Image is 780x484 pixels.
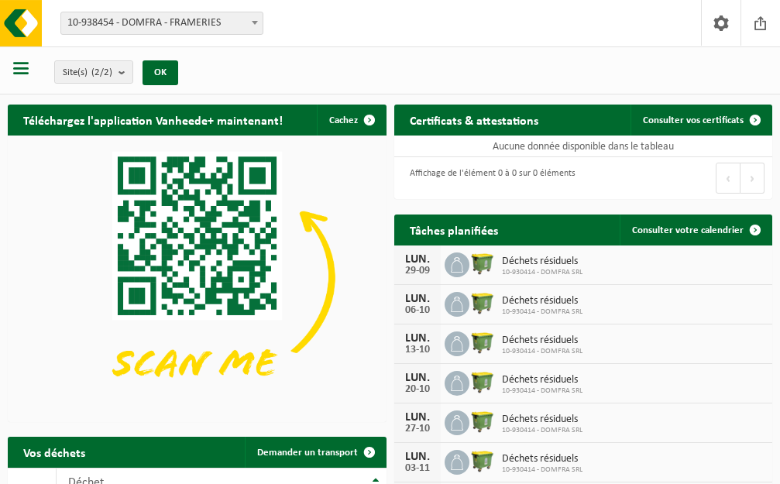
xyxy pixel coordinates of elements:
button: OK [143,60,178,85]
span: 10-930414 - DOMFRA SRL [502,307,582,317]
div: 03-11 [402,463,433,474]
span: 10-938454 - DOMFRA - FRAMERIES [61,12,263,34]
span: 10-930414 - DOMFRA SRL [502,465,582,475]
img: WB-1100-HPE-GN-51 [469,408,496,434]
div: LUN. [402,411,433,424]
span: Cachez [329,115,358,125]
button: Site(s)(2/2) [54,60,133,84]
div: 20-10 [402,384,433,395]
button: Next [740,163,765,194]
div: LUN. [402,372,433,384]
div: 27-10 [402,424,433,434]
span: 10-930414 - DOMFRA SRL [502,268,582,277]
div: LUN. [402,293,433,305]
div: LUN. [402,253,433,266]
count: (2/2) [91,67,112,77]
h2: Certificats & attestations [394,105,554,135]
span: Déchets résiduels [502,414,582,426]
div: LUN. [402,451,433,463]
button: Previous [716,163,740,194]
span: Consulter vos certificats [643,115,744,125]
button: Cachez [317,105,385,136]
span: Déchets résiduels [502,256,582,268]
h2: Tâches planifiées [394,215,514,245]
a: Consulter vos certificats [631,105,771,136]
img: WB-1100-HPE-GN-51 [469,290,496,316]
span: Déchets résiduels [502,374,582,386]
span: 10-930414 - DOMFRA SRL [502,386,582,396]
span: Déchets résiduels [502,453,582,465]
div: 06-10 [402,305,433,316]
td: Aucune donnée disponible dans le tableau [394,136,773,157]
h2: Téléchargez l'application Vanheede+ maintenant! [8,105,298,135]
img: WB-1100-HPE-GN-51 [469,369,496,395]
span: 10-930414 - DOMFRA SRL [502,426,582,435]
img: WB-1100-HPE-GN-51 [469,448,496,474]
a: Consulter votre calendrier [620,215,771,245]
div: 13-10 [402,345,433,355]
div: LUN. [402,332,433,345]
span: 10-938454 - DOMFRA - FRAMERIES [60,12,263,35]
img: WB-1100-HPE-GN-51 [469,329,496,355]
span: Site(s) [63,61,112,84]
span: 10-930414 - DOMFRA SRL [502,347,582,356]
h2: Vos déchets [8,437,101,467]
img: Download de VHEPlus App [8,136,387,419]
span: Déchets résiduels [502,295,582,307]
span: Consulter votre calendrier [632,225,744,235]
span: Demander un transport [257,448,358,458]
div: 29-09 [402,266,433,276]
span: Déchets résiduels [502,335,582,347]
img: WB-1100-HPE-GN-51 [469,250,496,276]
div: Affichage de l'élément 0 à 0 sur 0 éléments [402,161,576,195]
a: Demander un transport [245,437,385,468]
